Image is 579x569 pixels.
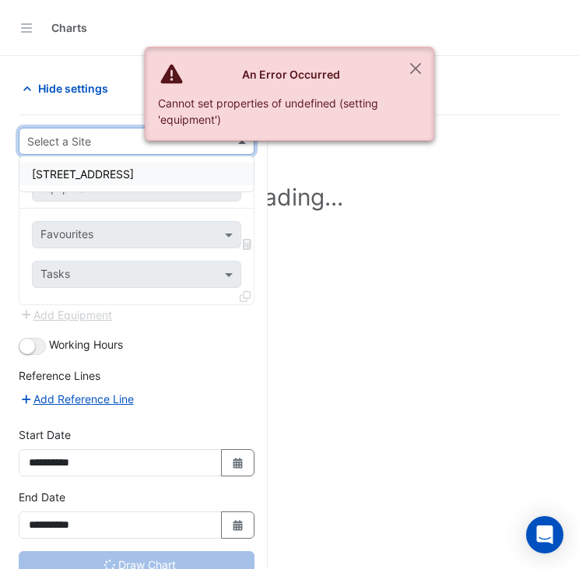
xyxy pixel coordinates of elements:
span: Choose Function [240,237,254,251]
ng-dropdown-panel: Options list [19,156,254,192]
span: Clone Favourites and Tasks from this Equipment to other Equipment [240,290,251,303]
span: Hide settings [38,80,108,97]
div: Cannot set properties of undefined (setting 'equipment') [158,95,396,128]
strong: An Error Occurred [242,68,340,81]
span: [STREET_ADDRESS] [32,167,134,181]
label: Reference Lines [19,367,100,384]
button: Add Reference Line [19,390,135,408]
div: Open Intercom Messenger [526,516,563,553]
fa-icon: Select Date [231,456,245,469]
fa-icon: Select Date [231,518,245,532]
button: Close [398,47,433,90]
span: Working Hours [49,338,123,351]
div: Favourites [38,226,93,246]
h1: Loading... [53,184,526,212]
div: Charts [51,19,87,36]
button: Hide settings [19,75,118,102]
div: Tasks [38,265,70,286]
label: End Date [19,489,65,505]
label: Start Date [19,427,71,443]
